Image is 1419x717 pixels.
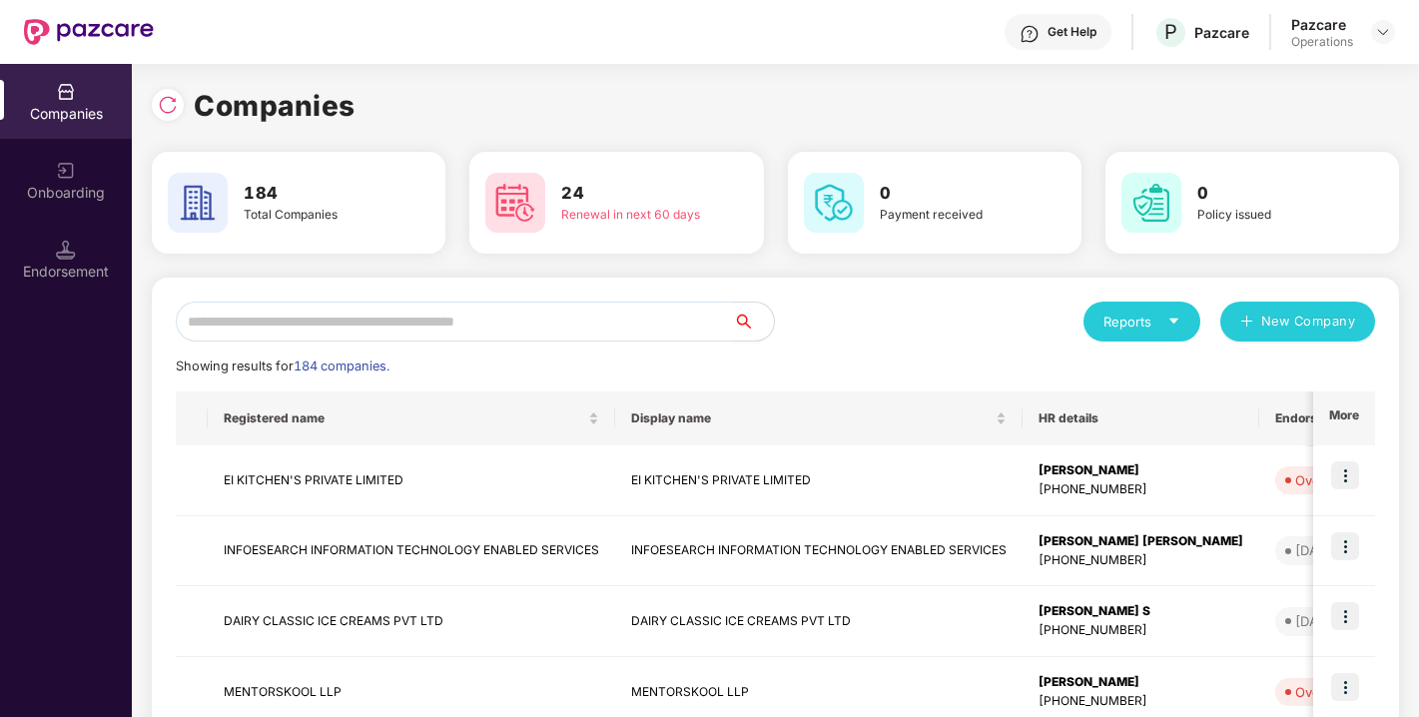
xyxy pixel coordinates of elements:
div: Overdue - 11d [1295,470,1387,490]
td: DAIRY CLASSIC ICE CREAMS PVT LTD [615,586,1023,657]
img: svg+xml;base64,PHN2ZyB4bWxucz0iaHR0cDovL3d3dy53My5vcmcvMjAwMC9zdmciIHdpZHRoPSI2MCIgaGVpZ2h0PSI2MC... [804,173,864,233]
div: [PERSON_NAME] [PERSON_NAME] [1039,532,1243,551]
div: Policy issued [1197,206,1343,225]
div: [PERSON_NAME] [1039,461,1243,480]
div: Reports [1103,312,1180,332]
div: Payment received [880,206,1026,225]
img: svg+xml;base64,PHN2ZyBpZD0iQ29tcGFuaWVzIiB4bWxucz0iaHR0cDovL3d3dy53My5vcmcvMjAwMC9zdmciIHdpZHRoPS... [56,82,76,102]
h3: 0 [880,181,1026,207]
div: [PERSON_NAME] S [1039,602,1243,621]
div: [PHONE_NUMBER] [1039,621,1243,640]
h3: 24 [561,181,707,207]
img: svg+xml;base64,PHN2ZyB4bWxucz0iaHR0cDovL3d3dy53My5vcmcvMjAwMC9zdmciIHdpZHRoPSI2MCIgaGVpZ2h0PSI2MC... [485,173,545,233]
h3: 0 [1197,181,1343,207]
div: Overdue - 112d [1295,682,1395,702]
div: [DATE] [1295,611,1338,631]
span: Showing results for [176,358,389,373]
div: [DATE] [1295,540,1338,560]
div: Total Companies [244,206,389,225]
img: svg+xml;base64,PHN2ZyB3aWR0aD0iMTQuNSIgaGVpZ2h0PSIxNC41IiB2aWV3Qm94PSIwIDAgMTYgMTYiIGZpbGw9Im5vbm... [56,240,76,260]
td: DAIRY CLASSIC ICE CREAMS PVT LTD [208,586,615,657]
span: Registered name [224,410,584,426]
div: [PHONE_NUMBER] [1039,692,1243,711]
div: Renewal in next 60 days [561,206,707,225]
div: [PHONE_NUMBER] [1039,480,1243,499]
img: icon [1331,602,1359,630]
img: svg+xml;base64,PHN2ZyBpZD0iRHJvcGRvd24tMzJ4MzIiIHhtbG5zPSJodHRwOi8vd3d3LnczLm9yZy8yMDAwL3N2ZyIgd2... [1375,24,1391,40]
div: Pazcare [1194,23,1249,42]
td: EI KITCHEN'S PRIVATE LIMITED [615,445,1023,516]
td: EI KITCHEN'S PRIVATE LIMITED [208,445,615,516]
span: caret-down [1167,315,1180,328]
div: [PERSON_NAME] [1039,673,1243,692]
h3: 184 [244,181,389,207]
span: New Company [1261,312,1356,332]
span: 184 companies. [294,358,389,373]
td: INFOESEARCH INFORMATION TECHNOLOGY ENABLED SERVICES [615,516,1023,587]
th: More [1313,391,1375,445]
button: plusNew Company [1220,302,1375,342]
span: plus [1240,315,1253,331]
img: svg+xml;base64,PHN2ZyBpZD0iUmVsb2FkLTMyeDMyIiB4bWxucz0iaHR0cDovL3d3dy53My5vcmcvMjAwMC9zdmciIHdpZH... [158,95,178,115]
img: svg+xml;base64,PHN2ZyB4bWxucz0iaHR0cDovL3d3dy53My5vcmcvMjAwMC9zdmciIHdpZHRoPSI2MCIgaGVpZ2h0PSI2MC... [168,173,228,233]
span: Endorsements [1275,410,1389,426]
img: New Pazcare Logo [24,19,154,45]
div: Get Help [1048,24,1096,40]
div: Operations [1291,34,1353,50]
img: icon [1331,532,1359,560]
span: search [733,314,774,330]
th: Registered name [208,391,615,445]
img: icon [1331,673,1359,701]
div: Pazcare [1291,15,1353,34]
img: svg+xml;base64,PHN2ZyB3aWR0aD0iMjAiIGhlaWdodD0iMjAiIHZpZXdCb3g9IjAgMCAyMCAyMCIgZmlsbD0ibm9uZSIgeG... [56,161,76,181]
span: P [1164,20,1177,44]
button: search [733,302,775,342]
img: svg+xml;base64,PHN2ZyBpZD0iSGVscC0zMngzMiIgeG1sbnM9Imh0dHA6Ly93d3cudzMub3JnLzIwMDAvc3ZnIiB3aWR0aD... [1020,24,1040,44]
img: icon [1331,461,1359,489]
th: HR details [1023,391,1259,445]
th: Display name [615,391,1023,445]
div: [PHONE_NUMBER] [1039,551,1243,570]
span: Display name [631,410,992,426]
td: INFOESEARCH INFORMATION TECHNOLOGY ENABLED SERVICES [208,516,615,587]
h1: Companies [194,84,355,128]
img: svg+xml;base64,PHN2ZyB4bWxucz0iaHR0cDovL3d3dy53My5vcmcvMjAwMC9zdmciIHdpZHRoPSI2MCIgaGVpZ2h0PSI2MC... [1121,173,1181,233]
